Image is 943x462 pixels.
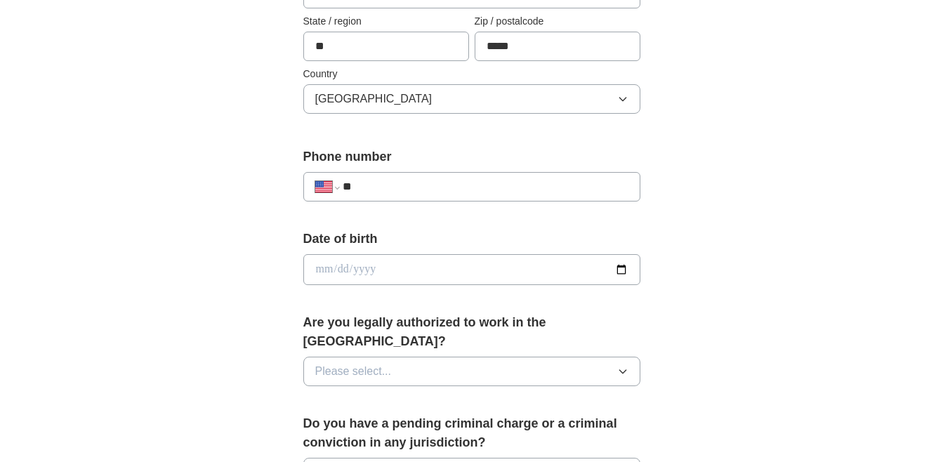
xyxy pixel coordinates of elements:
[303,67,640,81] label: Country
[315,91,433,107] span: [GEOGRAPHIC_DATA]
[315,363,392,380] span: Please select...
[303,414,640,452] label: Do you have a pending criminal charge or a criminal conviction in any jurisdiction?
[303,14,469,29] label: State / region
[303,230,640,249] label: Date of birth
[303,84,640,114] button: [GEOGRAPHIC_DATA]
[303,313,640,351] label: Are you legally authorized to work in the [GEOGRAPHIC_DATA]?
[303,357,640,386] button: Please select...
[303,147,640,166] label: Phone number
[475,14,640,29] label: Zip / postalcode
